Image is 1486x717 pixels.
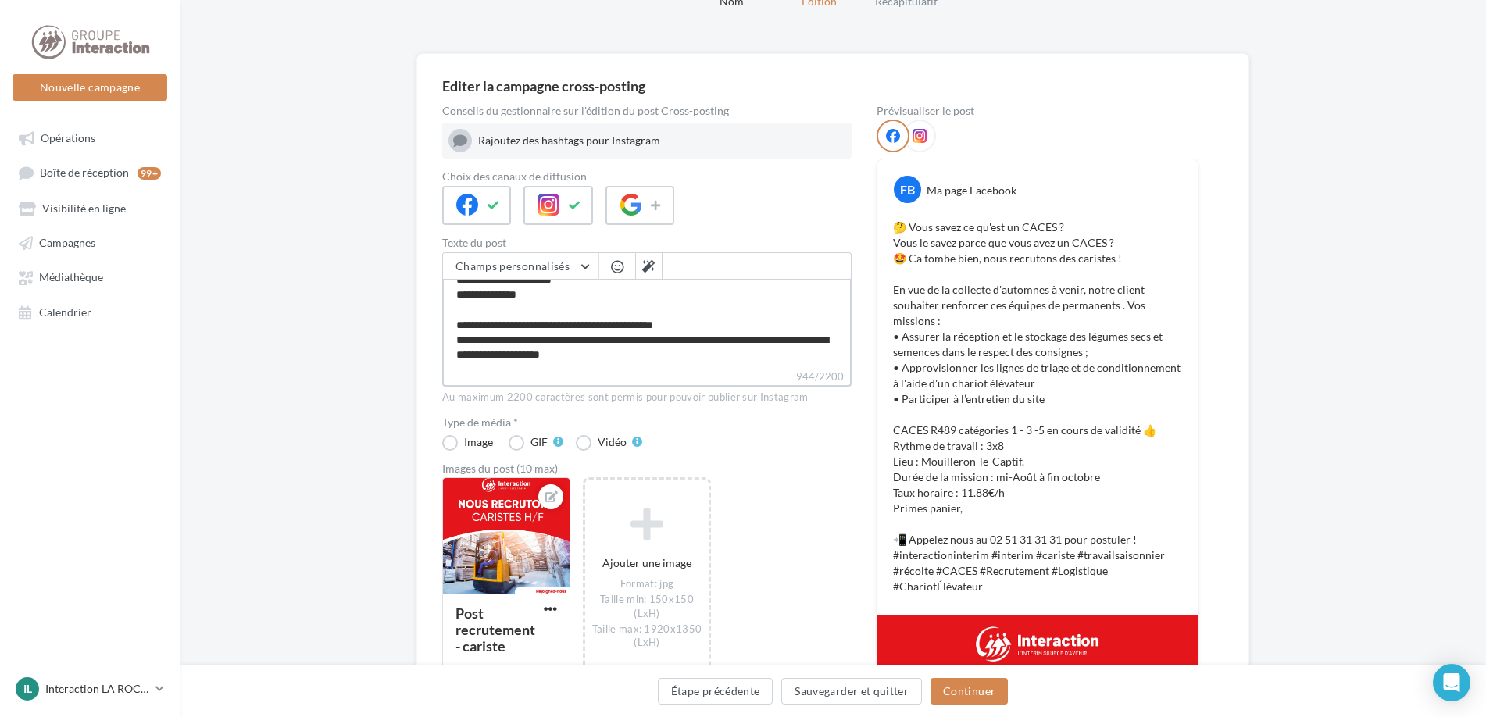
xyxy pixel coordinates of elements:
[42,202,126,215] span: Visibilité en ligne
[442,417,852,428] label: Type de média *
[442,463,852,474] div: Images du post (10 max)
[9,158,170,187] a: Boîte de réception99+
[23,681,32,697] span: IL
[455,259,570,273] span: Champs personnalisés
[13,74,167,101] button: Nouvelle campagne
[39,305,91,319] span: Calendrier
[443,253,598,280] button: Champs personnalisés
[455,605,535,655] div: Post recrutement - cariste
[877,105,1198,116] div: Prévisualiser le post
[598,437,627,448] div: Vidéo
[442,237,852,248] label: Texte du post
[442,391,852,405] div: Au maximum 2200 caractères sont permis pour pouvoir publier sur Instagram
[13,674,167,704] a: IL Interaction LA ROCHE SUR YON
[9,194,170,222] a: Visibilité en ligne
[530,437,548,448] div: GIF
[1433,664,1470,701] div: Open Intercom Messenger
[9,123,170,152] a: Opérations
[464,437,493,448] div: Image
[894,176,921,203] div: FB
[9,262,170,291] a: Médiathèque
[927,183,1016,198] div: Ma page Facebook
[442,369,852,387] label: 944/2200
[45,681,149,697] p: Interaction LA ROCHE SUR YON
[478,133,845,148] div: Rajoutez des hashtags pour Instagram
[9,298,170,326] a: Calendrier
[41,131,95,144] span: Opérations
[39,271,103,284] span: Médiathèque
[40,166,129,180] span: Boîte de réception
[442,79,645,93] div: Editer la campagne cross-posting
[39,236,95,249] span: Campagnes
[442,171,852,182] label: Choix des canaux de diffusion
[9,228,170,256] a: Campagnes
[893,219,1182,594] p: 🤔 Vous savez ce qu'est un CACES ? Vous le savez parce que vous avez un CACES ? 🤩 Ca tombe bien, n...
[658,678,773,705] button: Étape précédente
[138,167,161,180] div: 99+
[442,105,852,116] div: Conseils du gestionnaire sur l'édition du post Cross-posting
[931,678,1008,705] button: Continuer
[781,678,922,705] button: Sauvegarder et quitter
